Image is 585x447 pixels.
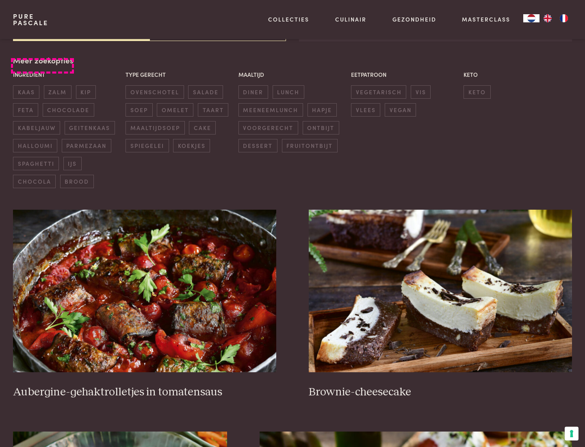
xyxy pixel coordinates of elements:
span: dessert [238,139,277,152]
span: meeneemlunch [238,103,303,117]
a: Culinair [335,15,366,24]
a: PurePascale [13,13,48,26]
span: taart [198,103,228,117]
span: kabeljauw [13,121,60,135]
span: kaas [13,85,39,99]
span: voorgerecht [238,121,298,135]
span: lunch [273,85,304,99]
span: fruitontbijt [282,139,338,152]
span: maaltijdsoep [126,121,184,135]
span: chocolade [43,103,94,117]
span: vlees [351,103,380,117]
span: parmezaan [62,139,111,152]
span: diner [238,85,268,99]
span: zalm [44,85,71,99]
span: kip [76,85,96,99]
span: salade [188,85,223,99]
span: omelet [157,103,193,117]
aside: Language selected: Nederlands [523,14,572,22]
a: Gezondheid [392,15,436,24]
span: geitenkaas [65,121,115,135]
span: halloumi [13,139,57,152]
a: Collecties [268,15,309,24]
p: Type gerecht [126,70,234,79]
span: ovenschotel [126,85,184,99]
span: ontbijt [303,121,339,135]
span: vegan [385,103,416,117]
span: chocola [13,175,56,188]
span: soep [126,103,152,117]
div: Language [523,14,539,22]
span: brood [60,175,94,188]
p: Ingrediënt [13,70,121,79]
a: Aubergine-gehaktrolletjes in tomatensaus Aubergine-gehaktrolletjes in tomatensaus [13,210,276,399]
span: spaghetti [13,157,59,170]
a: EN [539,14,556,22]
img: Brownie-cheesecake [309,210,572,372]
a: FR [556,14,572,22]
a: NL [523,14,539,22]
span: vis [411,85,431,99]
h3: Aubergine-gehaktrolletjes in tomatensaus [13,385,276,399]
a: Brownie-cheesecake Brownie-cheesecake [309,210,572,399]
span: ijs [63,157,82,170]
img: Aubergine-gehaktrolletjes in tomatensaus [13,210,276,372]
span: hapje [308,103,337,117]
span: vegetarisch [351,85,406,99]
h3: Brownie-cheesecake [309,385,572,399]
span: keto [464,85,490,99]
p: Maaltijd [238,70,347,79]
span: spiegelei [126,139,169,152]
p: Eetpatroon [351,70,459,79]
span: feta [13,103,38,117]
button: Uw voorkeuren voor toestemming voor trackingtechnologieën [565,427,578,440]
a: Masterclass [462,15,510,24]
span: cake [189,121,216,135]
span: koekjes [173,139,210,152]
ul: Language list [539,14,572,22]
p: Keto [464,70,572,79]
